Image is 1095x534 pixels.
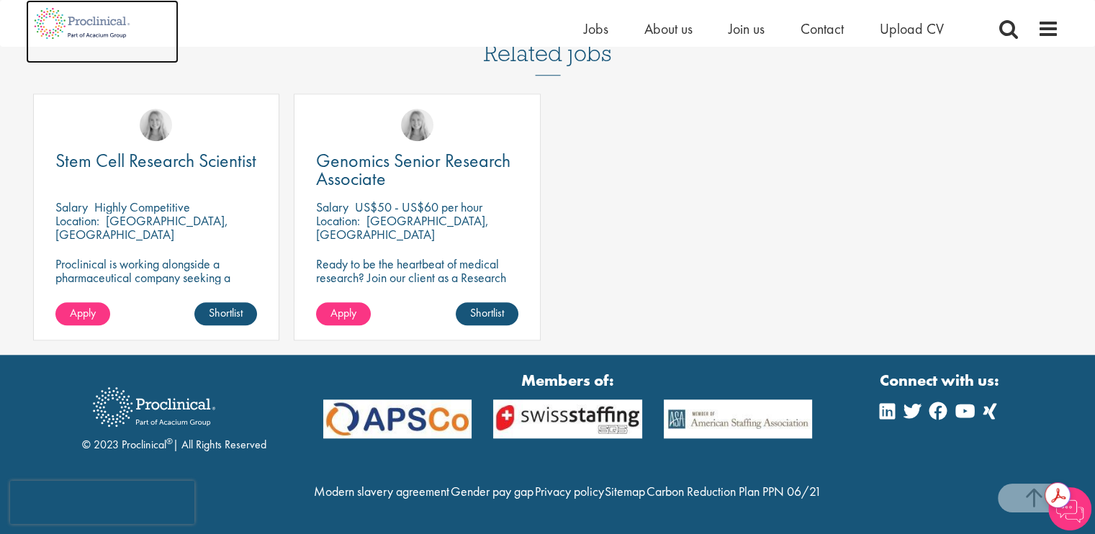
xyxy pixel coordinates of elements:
[605,483,645,499] a: Sitemap
[316,302,371,325] a: Apply
[140,109,172,141] img: Shannon Briggs
[82,377,226,437] img: Proclinical Recruitment
[316,152,518,188] a: Genomics Senior Research Associate
[55,212,99,229] span: Location:
[312,399,483,439] img: APSCo
[534,483,603,499] a: Privacy policy
[330,305,356,320] span: Apply
[1048,487,1091,530] img: Chatbot
[644,19,693,38] a: About us
[316,148,510,191] span: Genomics Senior Research Associate
[70,305,96,320] span: Apply
[880,369,1002,392] strong: Connect with us:
[55,257,258,312] p: Proclinical is working alongside a pharmaceutical company seeking a Stem Cell Research Scientist ...
[653,399,824,439] img: APSCo
[10,481,194,524] iframe: reCAPTCHA
[482,399,653,439] img: APSCo
[355,199,482,215] p: US$50 - US$60 per hour
[55,148,256,173] span: Stem Cell Research Scientist
[880,19,944,38] a: Upload CV
[316,257,518,312] p: Ready to be the heartbeat of medical research? Join our client as a Research Associate and assist...
[584,19,608,38] a: Jobs
[456,302,518,325] a: Shortlist
[316,212,489,243] p: [GEOGRAPHIC_DATA], [GEOGRAPHIC_DATA]
[451,483,533,499] a: Gender pay gap
[94,199,190,215] p: Highly Competitive
[646,483,821,499] a: Carbon Reduction Plan PPN 06/21
[194,302,257,325] a: Shortlist
[801,19,844,38] a: Contact
[314,483,449,499] a: Modern slavery agreement
[729,19,765,38] a: Join us
[55,199,88,215] span: Salary
[82,376,266,453] div: © 2023 Proclinical | All Rights Reserved
[166,435,173,447] sup: ®
[401,109,433,141] img: Shannon Briggs
[55,212,228,243] p: [GEOGRAPHIC_DATA], [GEOGRAPHIC_DATA]
[55,302,110,325] a: Apply
[323,369,813,392] strong: Members of:
[316,212,360,229] span: Location:
[55,152,258,170] a: Stem Cell Research Scientist
[316,199,348,215] span: Salary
